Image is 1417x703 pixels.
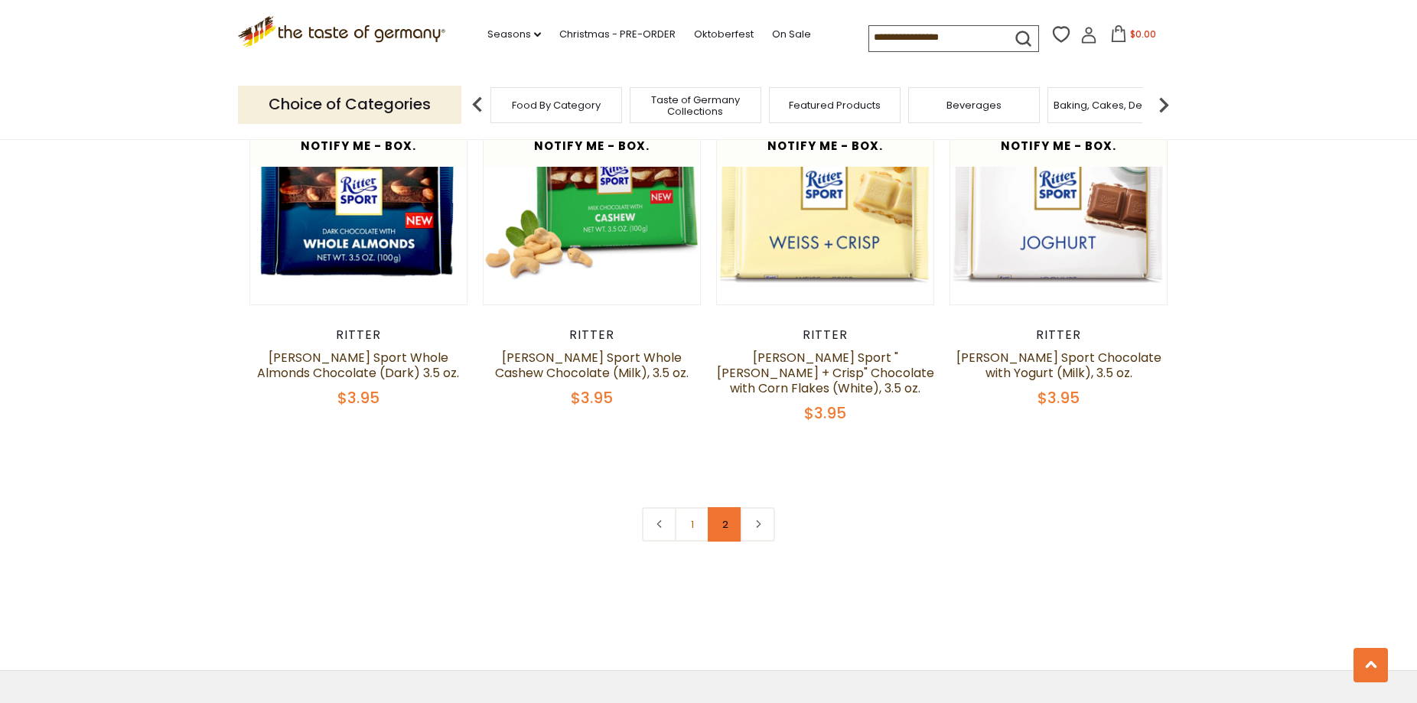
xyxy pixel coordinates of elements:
a: On Sale [772,26,811,43]
a: Baking, Cakes, Desserts [1054,99,1172,111]
div: Ritter [483,327,701,343]
div: Ritter [716,327,934,343]
img: Ritter [484,88,700,304]
a: Featured Products [789,99,881,111]
span: $3.95 [571,387,613,408]
a: 2 [708,507,742,542]
a: Taste of Germany Collections [634,94,757,117]
img: Ritter [250,88,467,304]
a: [PERSON_NAME] Sport "[PERSON_NAME] + Crisp" Chocolate with Corn Flakes (White), 3.5 oz. [717,349,934,397]
a: [PERSON_NAME] Sport Whole Cashew Chocolate (Milk), 3.5 oz. [495,349,689,382]
button: $0.00 [1100,25,1165,48]
img: Ritter [950,88,1167,304]
a: [PERSON_NAME] Sport Whole Almonds Chocolate (Dark) 3.5 oz. [257,349,459,382]
a: 1 [675,507,709,542]
span: $3.95 [337,387,379,408]
span: $3.95 [1038,387,1080,408]
div: Ritter [249,327,467,343]
p: Choice of Categories [238,86,461,123]
span: $3.95 [804,402,846,424]
div: Ritter [950,327,1168,343]
img: Ritter [717,88,933,304]
a: Christmas - PRE-ORDER [559,26,676,43]
a: Beverages [946,99,1002,111]
a: Seasons [487,26,541,43]
img: next arrow [1148,90,1179,120]
a: [PERSON_NAME] Sport Chocolate with Yogurt (Milk), 3.5 oz. [956,349,1161,382]
a: Food By Category [512,99,601,111]
a: Oktoberfest [694,26,754,43]
span: $0.00 [1130,28,1156,41]
img: previous arrow [462,90,493,120]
